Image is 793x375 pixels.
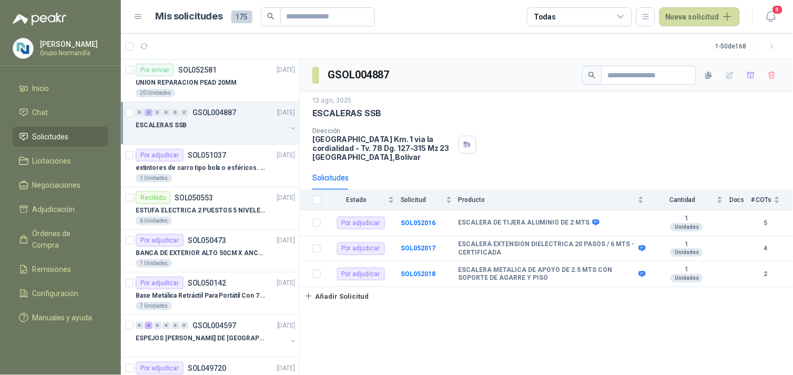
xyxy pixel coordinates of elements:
[459,266,636,282] b: ESCALERA METALICA DE APOYO DE 2.5 MTS CON SOPORTE DE AGARRE Y PISO
[401,245,435,252] a: SOL052017
[337,268,385,280] div: Por adjudicar
[136,78,237,88] p: UNION REPARACION PEAD 20MM
[121,187,299,230] a: RecibidoSOL050553[DATE] ESTUFA ELECTRICA 2 PUESTOS 5 NIVELES DE TEMPERATURA 2000 W6 Unidades
[33,179,81,191] span: Negociaciones
[312,135,454,161] p: [GEOGRAPHIC_DATA] Km. 1 via la cordialidad - Tv. 78 Dg. 127-315 Mz 23 [GEOGRAPHIC_DATA] , Bolívar
[192,109,236,116] p: GSOL004887
[650,190,729,210] th: Cantidad
[33,204,75,215] span: Adjudicación
[312,127,454,135] p: Dirección
[156,9,223,24] h1: Mis solicitudes
[277,150,295,160] p: [DATE]
[13,175,108,195] a: Negociaciones
[121,230,299,272] a: Por adjudicarSOL050473[DATE] BANCA DE EXTERIOR ALTO 50CM X ANCHO 100CM FONDO 45CM CON ESPALDAR1 U...
[136,217,172,225] div: 6 Unidades
[136,191,170,204] div: Recibido
[13,13,66,25] img: Logo peakr
[136,106,297,140] a: 0 3 0 0 0 0 GSOL004887[DATE] ESCALERAS SSB
[459,219,590,227] b: ESCALERA DE TIJERA ALUMINIO DE 2 MTS
[327,190,401,210] th: Estado
[136,89,175,97] div: 20 Unidades
[188,364,226,372] p: SOL049720
[650,240,723,249] b: 1
[277,108,295,118] p: [DATE]
[13,38,33,58] img: Company Logo
[136,206,267,216] p: ESTUFA ELECTRICA 2 PUESTOS 5 NIVELES DE TEMPERATURA 2000 W
[751,269,780,279] b: 2
[729,190,751,210] th: Docs
[459,196,636,204] span: Producto
[328,67,391,83] h3: GSOL004887
[772,5,784,15] span: 8
[136,302,172,310] div: 7 Unidades
[277,321,295,331] p: [DATE]
[40,40,106,48] p: [PERSON_NAME]
[40,50,106,56] p: Grupo Normandía
[277,236,295,246] p: [DATE]
[136,109,144,116] div: 0
[171,109,179,116] div: 0
[312,172,349,184] div: Solicitudes
[13,151,108,171] a: Licitaciones
[267,13,274,20] span: search
[588,72,596,79] span: search
[136,234,184,247] div: Por adjudicar
[534,11,556,23] div: Todas
[136,120,187,130] p: ESCALERAS SSB
[145,322,152,329] div: 4
[300,287,373,305] button: Añadir Solicitud
[401,190,459,210] th: Solicitud
[659,7,740,26] button: Nueva solicitud
[401,219,435,227] a: SOL052016
[188,237,226,244] p: SOL050473
[33,312,93,323] span: Manuales y ayuda
[337,217,385,229] div: Por adjudicar
[650,215,723,223] b: 1
[650,196,715,204] span: Cantidad
[650,266,723,274] b: 1
[121,272,299,315] a: Por adjudicarSOL050142[DATE] Base Metálica Retráctil Para Portátil Con 7 Altur7 Unidades
[136,362,184,374] div: Por adjudicar
[33,155,72,167] span: Licitaciones
[459,240,636,257] b: ESCALERA EXTENSION DIELECTRICA 20 PASOS / 6 MTS - CERTIFICADA
[192,322,236,329] p: GSOL004597
[13,127,108,147] a: Solicitudes
[175,194,213,201] p: SOL050553
[136,149,184,161] div: Por adjudicar
[761,7,780,26] button: 8
[136,248,267,258] p: BANCA DE EXTERIOR ALTO 50CM X ANCHO 100CM FONDO 45CM CON ESPALDAR
[180,109,188,116] div: 0
[13,259,108,279] a: Remisiones
[188,279,226,287] p: SOL050142
[188,151,226,159] p: SOL051037
[33,263,72,275] span: Remisiones
[751,190,793,210] th: # COTs
[136,163,267,173] p: extintores de carro tipo bola o esféricos. Eficacia 21A - 113B
[162,322,170,329] div: 0
[33,107,48,118] span: Chat
[327,196,386,204] span: Estado
[401,270,435,278] a: SOL052018
[401,196,444,204] span: Solicitud
[136,322,144,329] div: 0
[136,333,267,343] p: ESPEJOS [PERSON_NAME] DE [GEOGRAPHIC_DATA][DATE]
[178,66,217,74] p: SOL052581
[33,288,79,299] span: Configuración
[277,193,295,203] p: [DATE]
[171,322,179,329] div: 0
[136,64,174,76] div: Por enviar
[136,319,297,353] a: 0 4 0 0 0 0 GSOL004597[DATE] ESPEJOS [PERSON_NAME] DE [GEOGRAPHIC_DATA][DATE]
[154,322,161,329] div: 0
[312,96,351,106] p: 13 ago, 2025
[33,131,69,143] span: Solicitudes
[670,248,703,257] div: Unidades
[277,363,295,373] p: [DATE]
[716,38,780,55] div: 1 - 50 de 168
[136,174,172,183] div: 1 Unidades
[670,274,703,282] div: Unidades
[33,228,98,251] span: Órdenes de Compra
[312,108,382,119] p: ESCALERAS SSB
